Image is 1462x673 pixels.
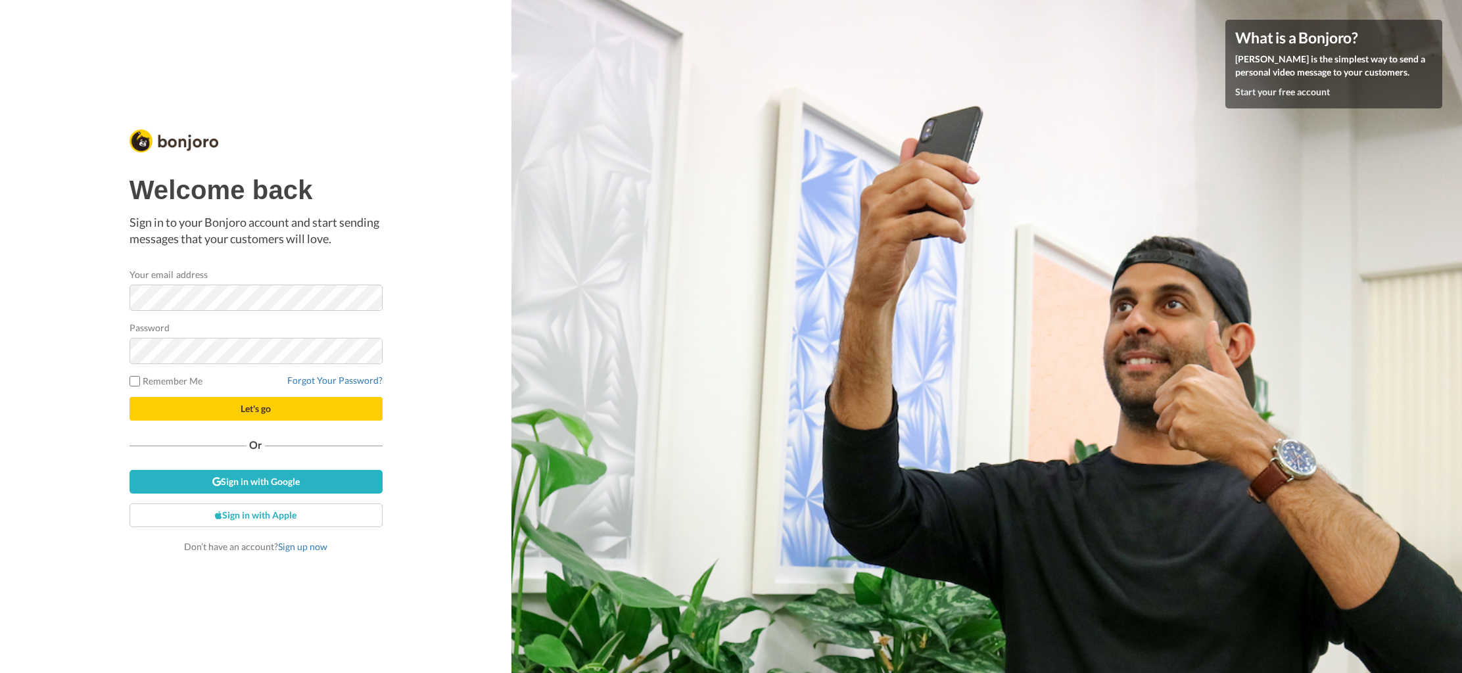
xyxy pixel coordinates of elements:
[130,267,208,281] label: Your email address
[130,376,140,386] input: Remember Me
[130,503,383,527] a: Sign in with Apple
[130,321,170,335] label: Password
[130,397,383,421] button: Let's go
[247,440,265,450] span: Or
[241,403,271,414] span: Let's go
[1235,53,1432,79] p: [PERSON_NAME] is the simplest way to send a personal video message to your customers.
[1235,86,1330,97] a: Start your free account
[184,541,327,552] span: Don’t have an account?
[287,375,383,386] a: Forgot Your Password?
[130,214,383,248] p: Sign in to your Bonjoro account and start sending messages that your customers will love.
[130,470,383,494] a: Sign in with Google
[278,541,327,552] a: Sign up now
[1235,30,1432,46] h4: What is a Bonjoro?
[130,374,203,388] label: Remember Me
[130,175,383,204] h1: Welcome back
